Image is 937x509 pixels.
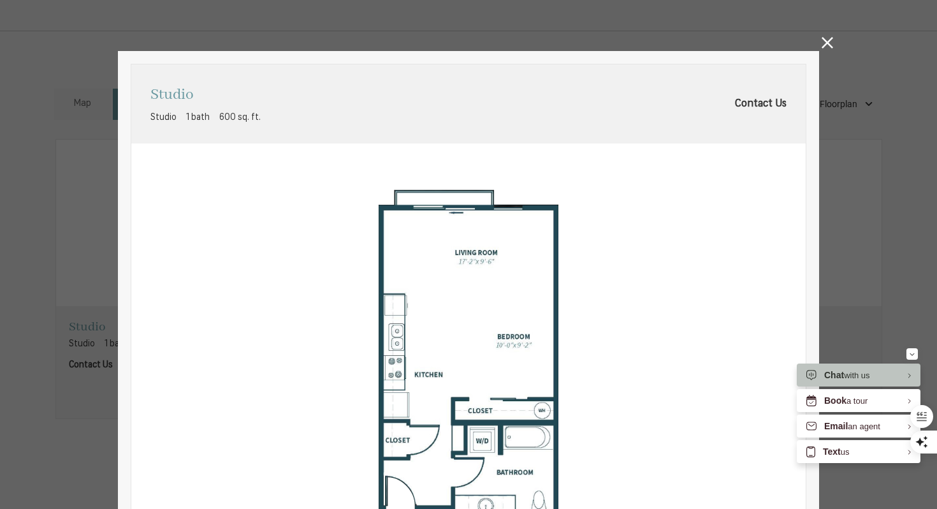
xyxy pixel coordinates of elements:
[735,96,787,112] span: Contact Us
[150,84,194,108] p: Studio
[186,111,210,124] span: 1 bath
[150,111,177,124] span: Studio
[219,111,261,124] span: 600 sq. ft.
